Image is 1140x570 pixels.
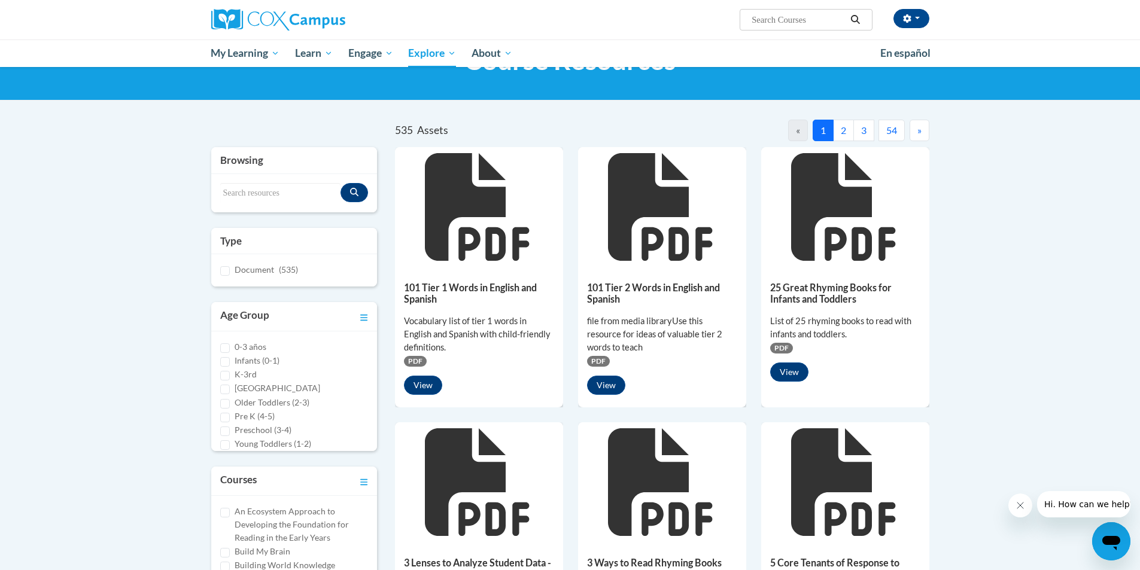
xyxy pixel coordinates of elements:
a: About [464,39,520,67]
button: 1 [813,120,834,141]
span: En español [880,47,931,59]
label: Preschool (3-4) [235,423,291,437]
span: Explore [408,46,456,60]
iframe: Button to launch messaging window [1092,522,1130,560]
span: PDF [770,343,793,353]
a: Learn [287,39,341,67]
h5: 101 Tier 1 Words in English and Spanish [404,282,554,305]
iframe: Message from company [1037,491,1130,517]
span: Assets [417,124,448,136]
button: Account Settings [893,9,929,28]
button: View [770,362,808,382]
button: View [404,376,442,395]
span: PDF [404,356,427,367]
label: Build My Brain [235,545,290,558]
a: Explore [400,39,464,67]
span: Learn [295,46,333,60]
div: List of 25 rhyming books to read with infants and toddlers. [770,315,920,341]
span: 535 [395,124,413,136]
button: 3 [853,120,874,141]
label: Older Toddlers (2-3) [235,396,309,409]
h5: 101 Tier 2 Words in English and Spanish [587,282,737,305]
h3: Age Group [220,308,269,325]
button: View [587,376,625,395]
nav: Pagination Navigation [662,120,929,141]
h3: Courses [220,473,257,489]
button: Search [846,13,864,27]
label: 0-3 años [235,340,266,353]
label: Infants (0-1) [235,354,279,367]
input: Search Courses [750,13,846,27]
a: Toggle collapse [360,308,368,325]
label: Young Toddlers (1-2) [235,437,311,450]
span: Document [235,264,274,275]
label: [GEOGRAPHIC_DATA] [235,382,320,395]
div: file from media libraryUse this resource for ideas of valuable tier 2 words to teach [587,315,737,354]
label: Pre K (4-5) [235,410,275,423]
iframe: Close message [1008,493,1032,517]
a: Engage [341,39,401,67]
span: About [472,46,512,60]
h3: Browsing [220,153,369,167]
button: 54 [878,120,905,141]
span: Hi. How can we help? [7,8,97,18]
span: Engage [348,46,393,60]
a: Cox Campus [211,9,439,31]
input: Search resources [220,183,341,203]
button: Search resources [341,183,368,202]
span: My Learning [211,46,279,60]
a: My Learning [203,39,288,67]
h3: Type [220,234,369,248]
img: Cox Campus [211,9,345,31]
a: Toggle collapse [360,473,368,489]
label: An Ecosystem Approach to Developing the Foundation for Reading in the Early Years [235,505,369,544]
span: PDF [587,356,610,367]
button: 2 [833,120,854,141]
button: Next [910,120,929,141]
div: Vocabulary list of tier 1 words in English and Spanish with child-friendly definitions. [404,315,554,354]
span: (535) [279,264,298,275]
label: K-3rd [235,368,257,381]
h5: 25 Great Rhyming Books for Infants and Toddlers [770,282,920,305]
span: » [917,124,922,136]
a: En español [873,41,938,66]
div: Main menu [193,39,947,67]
